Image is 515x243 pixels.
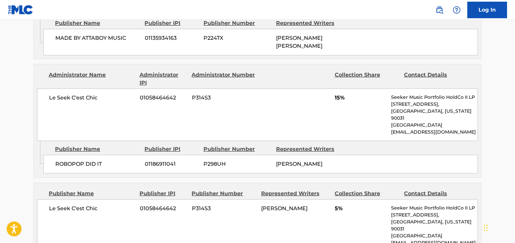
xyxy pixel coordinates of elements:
[391,205,478,212] p: Seeker Music Portfolio HoldCo II LP
[276,161,322,167] span: [PERSON_NAME]
[391,94,478,101] p: Seeker Music Portfolio HoldCo II LP
[335,205,386,213] span: 5%
[203,34,271,42] span: P224TX
[335,71,399,87] div: Collection Share
[192,94,256,102] span: P314S3
[49,94,135,102] span: Le Seek C'est Chic
[453,6,461,14] img: help
[261,190,330,198] div: Represented Writers
[55,145,140,153] div: Publisher Name
[482,211,515,243] iframe: Chat Widget
[467,2,507,18] a: Log In
[192,71,256,87] div: Administrator Number
[55,160,140,168] span: ROBOPOP DID IT
[391,212,478,218] p: [STREET_ADDRESS],
[49,205,135,213] span: Le Seek C'est Chic
[203,145,271,153] div: Publisher Number
[435,6,443,14] img: search
[140,190,187,198] div: Publisher IPI
[276,35,322,49] span: [PERSON_NAME] [PERSON_NAME]
[144,19,199,27] div: Publisher IPI
[391,108,478,122] p: [GEOGRAPHIC_DATA], [US_STATE] 90031
[335,94,386,102] span: 15%
[391,122,478,129] p: [GEOGRAPHIC_DATA]
[192,190,256,198] div: Publisher Number
[49,71,135,87] div: Administrator Name
[404,190,468,198] div: Contact Details
[8,5,33,15] img: MLC Logo
[276,19,344,27] div: Represented Writers
[391,232,478,239] p: [GEOGRAPHIC_DATA]
[144,145,199,153] div: Publisher IPI
[192,205,256,213] span: P314S3
[276,145,344,153] div: Represented Writers
[391,218,478,232] p: [GEOGRAPHIC_DATA], [US_STATE] 90031
[484,218,488,238] div: Drag
[145,160,199,168] span: 01186911041
[55,34,140,42] span: MADE BY ATTABOY MUSIC
[404,71,468,87] div: Contact Details
[433,3,446,17] a: Public Search
[391,101,478,108] p: [STREET_ADDRESS],
[261,205,308,212] span: [PERSON_NAME]
[49,190,135,198] div: Publisher Name
[203,160,271,168] span: P298UH
[391,129,478,136] p: [EMAIL_ADDRESS][DOMAIN_NAME]
[145,34,199,42] span: 01135934163
[55,19,140,27] div: Publisher Name
[450,3,463,17] div: Help
[140,205,187,213] span: 01058464642
[203,19,271,27] div: Publisher Number
[140,71,187,87] div: Administrator IPI
[140,94,187,102] span: 01058464642
[335,190,399,198] div: Collection Share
